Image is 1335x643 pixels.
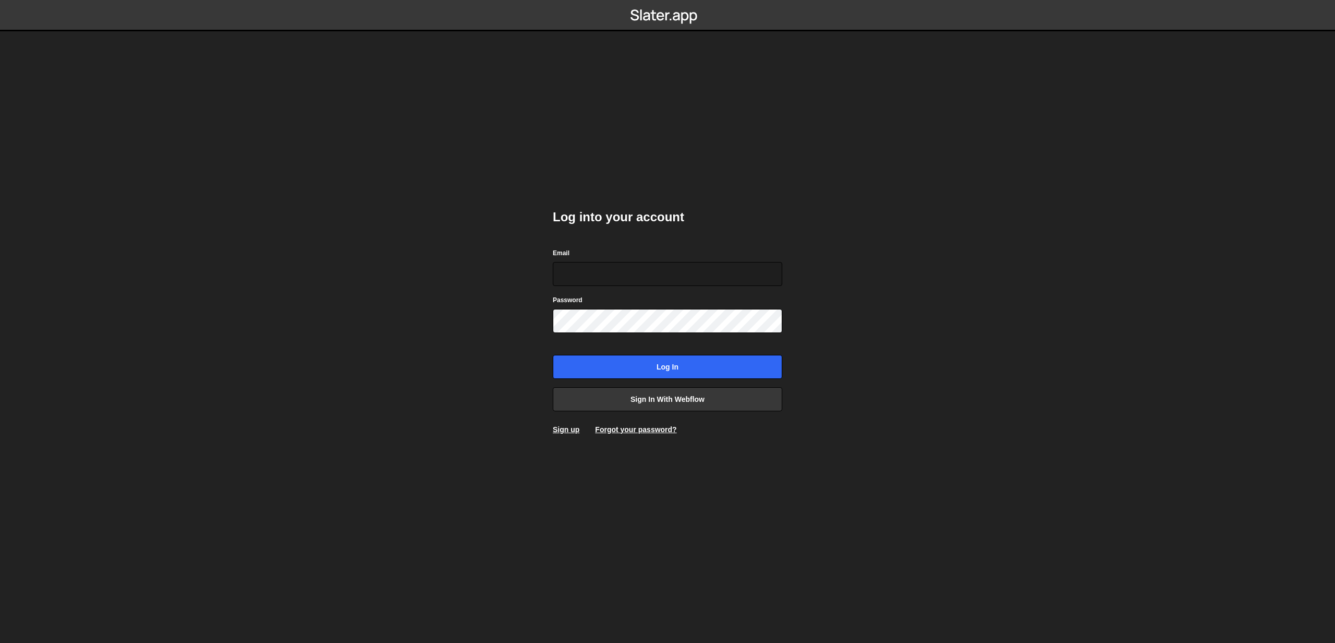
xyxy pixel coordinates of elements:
[553,209,782,225] h2: Log into your account
[553,295,582,305] label: Password
[553,355,782,379] input: Log in
[553,248,569,258] label: Email
[553,425,579,434] a: Sign up
[595,425,676,434] a: Forgot your password?
[553,387,782,411] a: Sign in with Webflow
